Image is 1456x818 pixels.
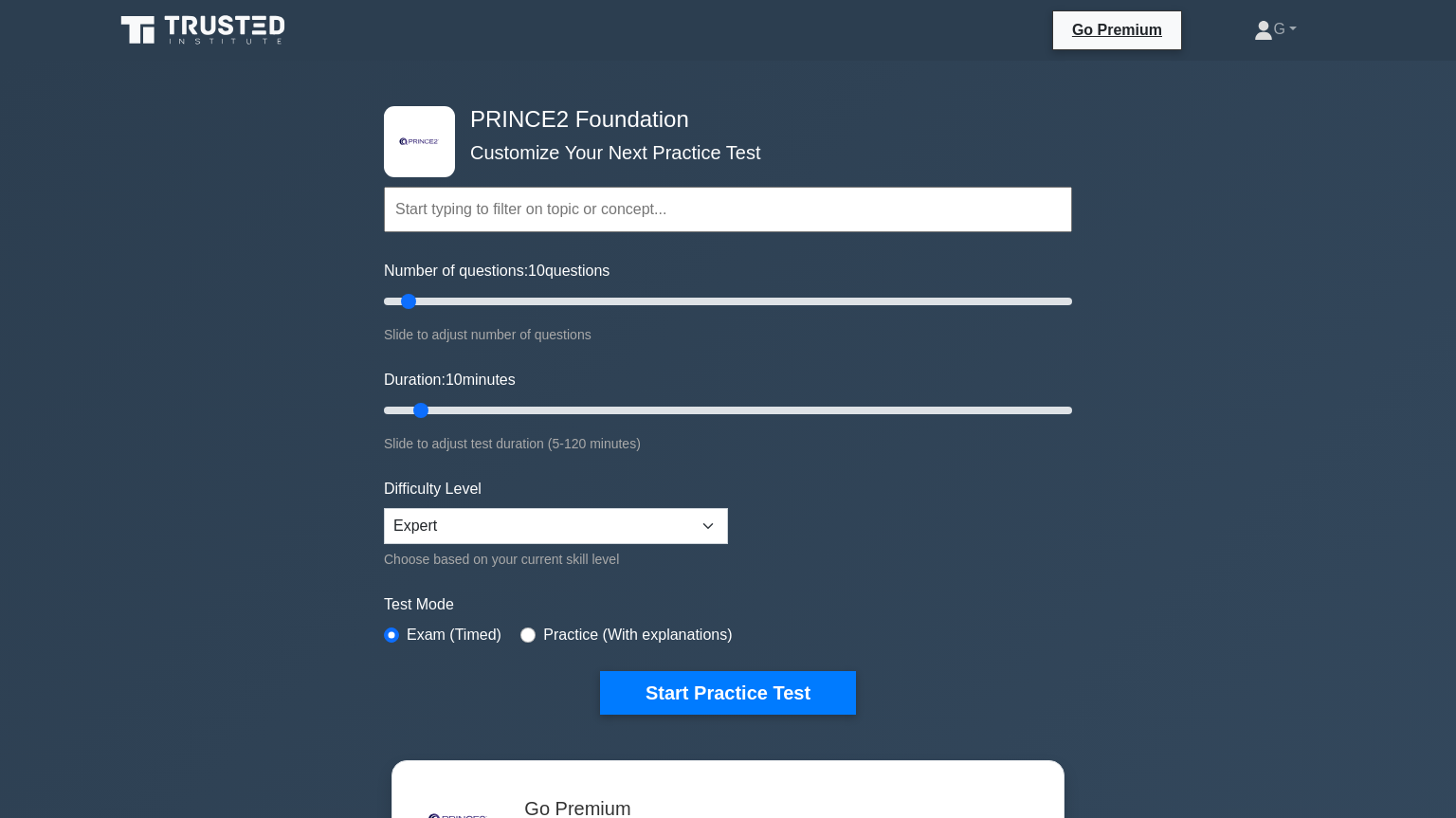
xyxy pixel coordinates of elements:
label: Exam (Timed) [407,624,501,646]
a: G [1209,10,1342,48]
span: 10 [446,372,463,388]
a: Go Premium [1061,18,1174,42]
span: 10 [528,263,545,279]
label: Duration: minutes [384,369,516,391]
label: Practice (With explanations) [543,624,732,646]
div: Slide to adjust test duration (5-120 minutes) [384,432,1072,455]
h4: PRINCE2 Foundation [463,106,979,134]
div: Choose based on your current skill level [384,548,728,571]
div: Slide to adjust number of questions [384,323,1072,346]
label: Number of questions: questions [384,260,610,282]
label: Difficulty Level [384,478,482,500]
label: Test Mode [384,593,1072,616]
button: Start Practice Test [600,671,856,715]
input: Start typing to filter on topic or concept... [384,187,1072,232]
